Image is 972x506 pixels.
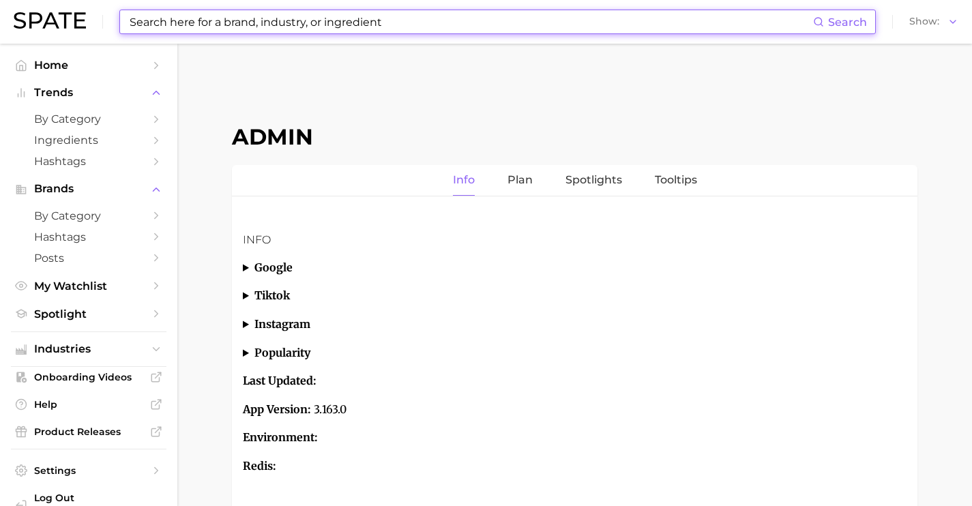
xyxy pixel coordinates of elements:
summary: google [243,259,907,277]
summary: popularity [243,344,907,362]
a: Spotlight [11,303,166,325]
span: by Category [34,209,143,222]
a: Posts [11,248,166,269]
strong: Environment: [243,430,318,444]
a: Hashtags [11,226,166,248]
a: Onboarding Videos [11,367,166,387]
h3: Info [243,232,907,248]
span: by Category [34,113,143,125]
span: Home [34,59,143,72]
a: Spotlights [565,165,622,196]
h1: Admin [232,123,917,150]
strong: Last Updated: [243,374,316,387]
a: My Watchlist [11,276,166,297]
button: Industries [11,339,166,359]
img: SPATE [14,12,86,29]
strong: popularity [254,346,310,359]
button: Show [906,13,962,31]
span: Search [828,16,867,29]
button: Brands [11,179,166,199]
a: Hashtags [11,151,166,172]
span: Onboarding Videos [34,371,143,383]
strong: App Version: [243,402,311,416]
p: 3.163.0 [243,401,907,419]
a: Product Releases [11,421,166,442]
a: Plan [507,165,533,196]
span: Show [909,18,939,25]
a: by Category [11,108,166,130]
strong: instagram [254,317,310,331]
button: Trends [11,83,166,103]
a: Ingredients [11,130,166,151]
strong: google [254,261,293,274]
a: by Category [11,205,166,226]
a: Home [11,55,166,76]
span: Spotlight [34,308,143,321]
input: Search here for a brand, industry, or ingredient [128,10,813,33]
span: Hashtags [34,230,143,243]
strong: Redis: [243,459,276,473]
a: Info [453,165,475,196]
span: Settings [34,464,143,477]
a: Help [11,394,166,415]
strong: tiktok [254,288,290,302]
span: Brands [34,183,143,195]
span: Posts [34,252,143,265]
a: Settings [11,460,166,481]
span: My Watchlist [34,280,143,293]
span: Log Out [34,492,156,504]
summary: instagram [243,316,907,333]
span: Trends [34,87,143,99]
span: Product Releases [34,426,143,438]
span: Help [34,398,143,411]
a: Tooltips [655,165,697,196]
summary: tiktok [243,287,907,305]
span: Ingredients [34,134,143,147]
span: Industries [34,343,143,355]
span: Hashtags [34,155,143,168]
